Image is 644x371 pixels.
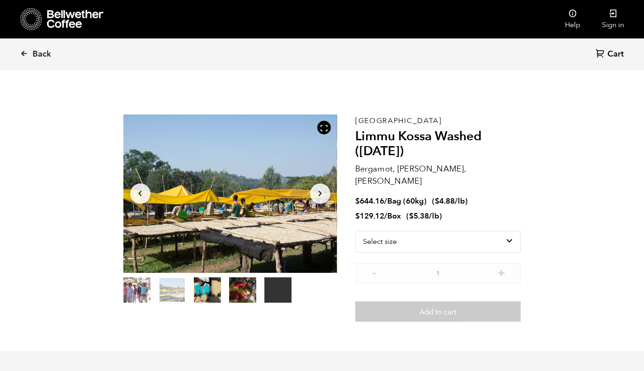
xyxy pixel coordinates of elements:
[355,211,360,221] span: $
[432,196,468,206] span: ( )
[355,196,384,206] bdi: 644.16
[33,49,51,60] span: Back
[429,211,439,221] span: /lb
[387,211,401,221] span: Box
[264,277,291,303] video: Your browser does not support the video tag.
[384,211,387,221] span: /
[384,196,387,206] span: /
[387,196,427,206] span: Bag (60kg)
[496,268,507,277] button: +
[355,301,521,322] button: Add to cart
[355,163,521,187] p: Bergamot, [PERSON_NAME], [PERSON_NAME]
[455,196,465,206] span: /lb
[607,49,624,60] span: Cart
[409,211,414,221] span: $
[409,211,429,221] bdi: 5.38
[355,211,384,221] bdi: 129.12
[435,196,439,206] span: $
[369,268,380,277] button: -
[355,129,521,159] h2: Limmu Kossa Washed ([DATE])
[406,211,442,221] span: ( )
[435,196,455,206] bdi: 4.88
[355,196,360,206] span: $
[596,48,626,61] a: Cart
